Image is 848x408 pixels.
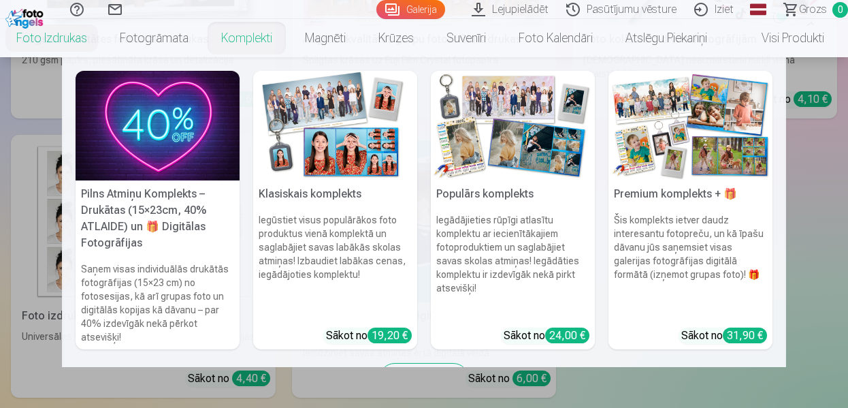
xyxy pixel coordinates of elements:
[504,328,589,344] div: Sākot no
[608,181,772,208] h5: Premium komplekts + 🎁
[608,71,772,181] img: Premium komplekts + 🎁
[205,19,289,57] a: Komplekti
[545,328,589,343] div: 24,00 €
[832,2,848,18] span: 0
[253,208,417,322] h6: Iegūstiet visus populārākos foto produktus vienā komplektā un saglabājiet savas labākās skolas at...
[5,5,47,29] img: /fa1
[253,71,417,349] a: Klasiskais komplektsKlasiskais komplektsIegūstiet visus populārākos foto produktus vienā komplekt...
[723,328,767,343] div: 31,90 €
[431,181,595,208] h5: Populārs komplekts
[430,19,502,57] a: Suvenīri
[608,208,772,322] h6: Šis komplekts ietver daudz interesantu fotopreču, un kā īpašu dāvanu jūs saņemsiet visas galerija...
[799,1,827,18] span: Grozs
[431,71,595,349] a: Populārs komplektsPopulārs komplektsIegādājieties rūpīgi atlasītu komplektu ar iecienītākajiem fo...
[723,19,841,57] a: Visi produkti
[681,328,767,344] div: Sākot no
[76,181,240,257] h5: Pilns Atmiņu Komplekts – Drukātas (15×23cm, 40% ATLAIDE) un 🎁 Digitālas Fotogrāfijas
[608,71,772,349] a: Premium komplekts + 🎁 Premium komplekts + 🎁Šis komplekts ietver daudz interesantu fotopreču, un k...
[76,71,240,181] img: Pilns Atmiņu Komplekts – Drukātas (15×23cm, 40% ATLAIDE) un 🎁 Digitālas Fotogrāfijas
[289,19,362,57] a: Magnēti
[326,328,412,344] div: Sākot no
[76,71,240,349] a: Pilns Atmiņu Komplekts – Drukātas (15×23cm, 40% ATLAIDE) un 🎁 Digitālas Fotogrāfijas Pilns Atmiņu...
[502,19,609,57] a: Foto kalendāri
[253,181,417,208] h5: Klasiskais komplekts
[253,71,417,181] img: Klasiskais komplekts
[379,363,469,394] div: See all products
[368,328,412,343] div: 19,20 €
[103,19,205,57] a: Fotogrāmata
[431,208,595,322] h6: Iegādājieties rūpīgi atlasītu komplektu ar iecienītākajiem fotoproduktiem un saglabājiet savas sk...
[609,19,723,57] a: Atslēgu piekariņi
[431,71,595,181] img: Populārs komplekts
[76,257,240,349] h6: Saņem visas individuālās drukātās fotogrāfijas (15×23 cm) no fotosesijas, kā arī grupas foto un d...
[362,19,430,57] a: Krūzes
